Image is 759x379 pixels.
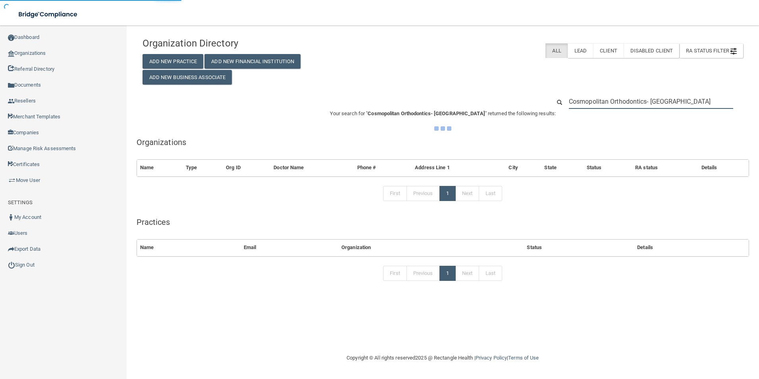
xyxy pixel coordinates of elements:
button: Add New Financial Institution [204,54,301,69]
th: Details [634,240,749,256]
th: Name [137,240,241,256]
th: Phone # [354,160,412,176]
p: Your search for " " returned the following results: [137,109,749,118]
label: SETTINGS [8,198,33,207]
th: RA status [632,160,698,176]
img: icon-filter@2x.21656d0b.png [730,48,737,54]
th: Status [524,240,634,256]
a: Last [479,186,502,201]
th: Status [584,160,632,176]
img: ic_reseller.de258add.png [8,98,14,104]
button: Add New Practice [143,54,204,69]
label: Disabled Client [624,43,680,58]
th: City [505,160,541,176]
h4: Organization Directory [143,38,335,48]
th: Address Line 1 [412,160,505,176]
th: Email [241,240,338,256]
th: Organization [338,240,524,256]
a: 1 [439,186,456,201]
h5: Practices [137,218,749,226]
a: Terms of Use [508,355,539,361]
a: First [383,266,407,281]
th: Type [183,160,223,176]
img: icon-documents.8dae5593.png [8,82,14,89]
th: Name [137,160,183,176]
img: ic_user_dark.df1a06c3.png [8,214,14,220]
img: bridge_compliance_login_screen.278c3ca4.svg [12,6,85,23]
iframe: Drift Widget Chat Controller [622,323,749,354]
span: RA Status Filter [686,48,737,54]
span: Cosmopolitan Orthodontics- [GEOGRAPHIC_DATA] [368,110,485,116]
a: 1 [439,266,456,281]
a: Previous [406,186,440,201]
img: ajax-loader.4d491dd7.gif [434,126,451,131]
a: Next [455,266,479,281]
a: Previous [406,266,440,281]
a: Privacy Policy [476,355,507,361]
label: All [545,43,567,58]
th: Org ID [223,160,270,176]
th: Doctor Name [270,160,354,176]
a: Last [479,266,502,281]
img: briefcase.64adab9b.png [8,176,16,184]
th: Details [698,160,749,176]
a: Next [455,186,479,201]
a: First [383,186,407,201]
input: Search [569,94,733,109]
label: Client [593,43,624,58]
img: icon-users.e205127d.png [8,230,14,236]
img: icon-export.b9366987.png [8,246,14,252]
th: State [541,160,583,176]
img: ic_dashboard_dark.d01f4a41.png [8,35,14,41]
h5: Organizations [137,138,749,147]
button: Add New Business Associate [143,70,232,85]
div: Copyright © All rights reserved 2025 @ Rectangle Health | | [298,345,588,371]
img: organization-icon.f8decf85.png [8,50,14,57]
label: Lead [568,43,593,58]
img: ic_power_dark.7ecde6b1.png [8,261,15,269]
